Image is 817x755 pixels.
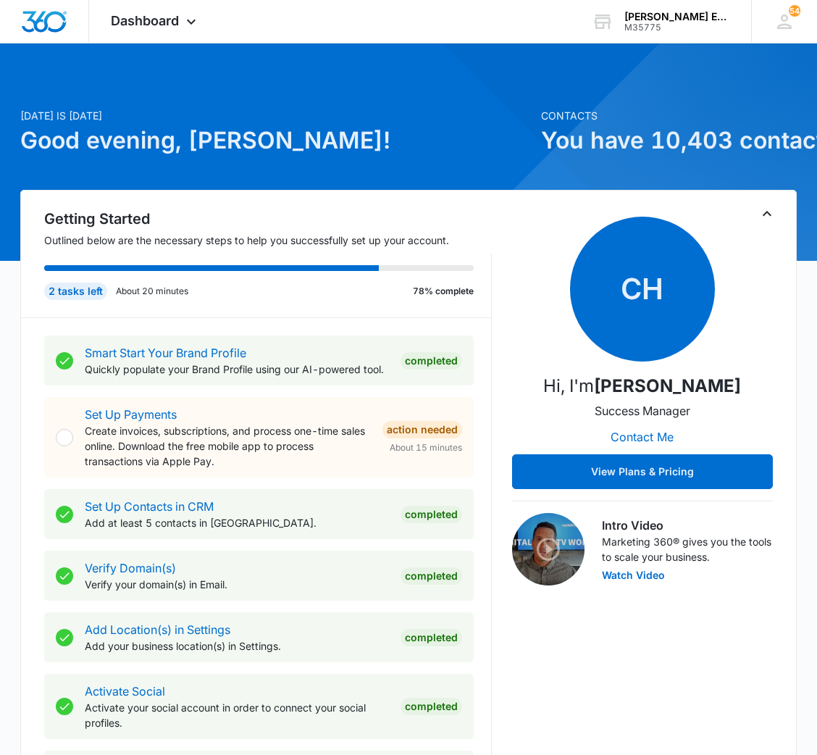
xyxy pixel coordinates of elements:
[85,346,246,360] a: Smart Start Your Brand Profile
[85,700,389,730] p: Activate your social account in order to connect your social profiles.
[85,622,230,637] a: Add Location(s) in Settings
[44,283,107,300] div: 2 tasks left
[596,420,688,454] button: Contact Me
[602,517,773,534] h3: Intro Video
[413,285,474,298] p: 78% complete
[116,285,188,298] p: About 20 minutes
[401,698,462,715] div: Completed
[85,499,214,514] a: Set Up Contacts in CRM
[602,534,773,564] p: Marketing 360® gives you the tools to scale your business.
[85,684,165,698] a: Activate Social
[85,577,389,592] p: Verify your domain(s) in Email.
[401,629,462,646] div: Completed
[512,513,585,585] img: Intro Video
[401,506,462,523] div: Completed
[85,407,177,422] a: Set Up Payments
[789,5,800,17] div: notifications count
[595,402,690,420] p: Success Manager
[624,22,730,33] div: account id
[390,441,462,454] span: About 15 minutes
[111,13,179,28] span: Dashboard
[789,5,800,17] span: 54
[602,570,665,580] button: Watch Video
[382,421,462,438] div: Action Needed
[85,561,176,575] a: Verify Domain(s)
[85,423,371,469] p: Create invoices, subscriptions, and process one-time sales online. Download the free mobile app t...
[541,123,797,158] h1: You have 10,403 contacts
[44,208,492,230] h2: Getting Started
[85,515,389,530] p: Add at least 5 contacts in [GEOGRAPHIC_DATA].
[594,375,741,396] strong: [PERSON_NAME]
[401,352,462,370] div: Completed
[624,11,730,22] div: account name
[85,362,389,377] p: Quickly populate your Brand Profile using our AI-powered tool.
[401,567,462,585] div: Completed
[20,108,532,123] p: [DATE] is [DATE]
[541,108,797,123] p: Contacts
[512,454,773,489] button: View Plans & Pricing
[758,205,776,222] button: Toggle Collapse
[543,373,741,399] p: Hi, I'm
[85,638,389,654] p: Add your business location(s) in Settings.
[20,123,532,158] h1: Good evening, [PERSON_NAME]!
[570,217,715,362] span: CH
[44,233,492,248] p: Outlined below are the necessary steps to help you successfully set up your account.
